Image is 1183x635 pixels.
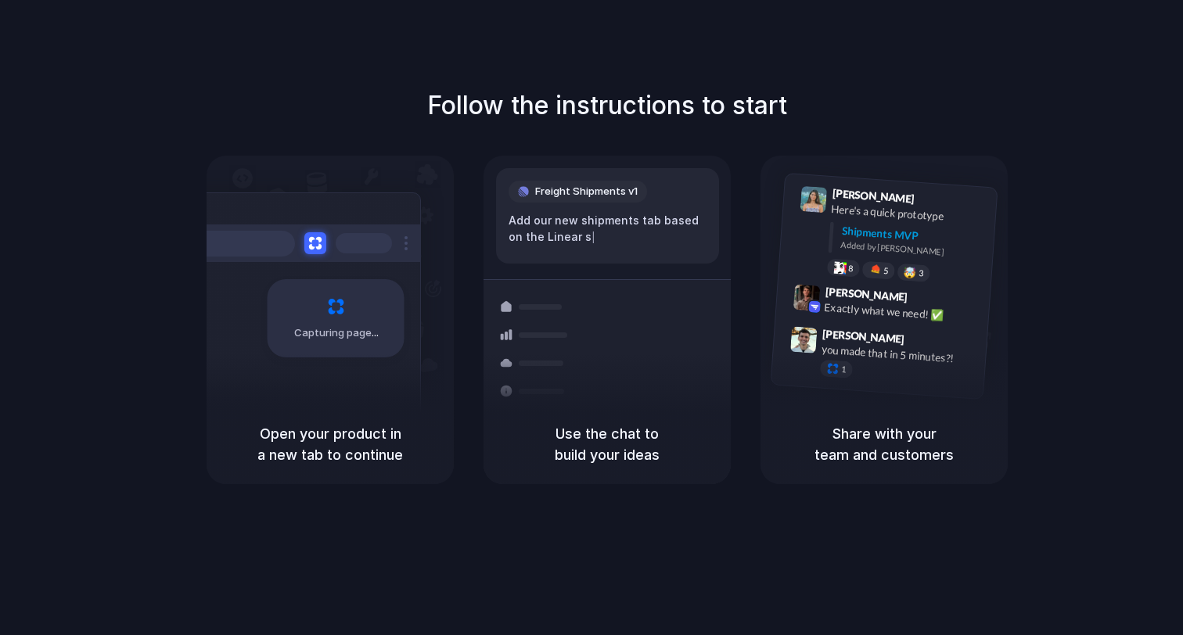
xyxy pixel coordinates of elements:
[909,333,941,352] span: 9:47 AM
[832,185,915,207] span: [PERSON_NAME]
[912,291,944,310] span: 9:42 AM
[509,212,707,246] div: Add our new shipments tab based on the Linear s
[840,239,984,261] div: Added by [PERSON_NAME]
[848,264,854,273] span: 8
[824,300,980,326] div: Exactly what we need! ✅
[427,87,787,124] h1: Follow the instructions to start
[294,325,381,341] span: Capturing page
[822,325,905,348] span: [PERSON_NAME]
[919,269,924,278] span: 3
[225,423,435,465] h5: Open your product in a new tab to continue
[502,423,712,465] h5: Use the chat to build your ideas
[904,267,917,279] div: 🤯
[825,283,908,306] span: [PERSON_NAME]
[779,423,989,465] h5: Share with your team and customers
[841,223,986,249] div: Shipments MVP
[821,342,977,368] div: you made that in 5 minutes?!
[883,267,889,275] span: 5
[841,365,847,374] span: 1
[919,192,951,211] span: 9:41 AM
[535,184,638,199] span: Freight Shipments v1
[831,201,987,228] div: Here's a quick prototype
